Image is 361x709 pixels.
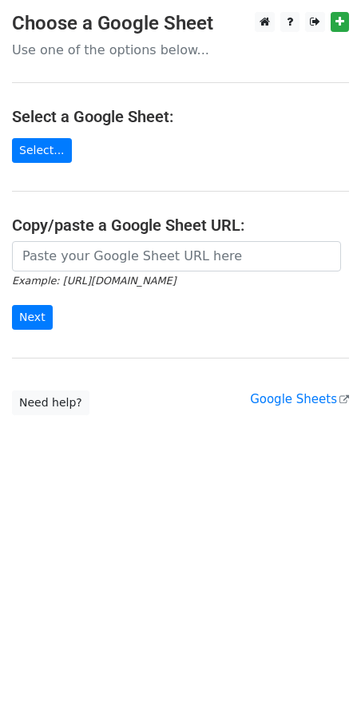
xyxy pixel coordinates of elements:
[12,107,349,126] h4: Select a Google Sheet:
[12,305,53,330] input: Next
[12,241,341,271] input: Paste your Google Sheet URL here
[12,390,89,415] a: Need help?
[250,392,349,406] a: Google Sheets
[12,12,349,35] h3: Choose a Google Sheet
[12,275,176,287] small: Example: [URL][DOMAIN_NAME]
[12,216,349,235] h4: Copy/paste a Google Sheet URL:
[12,42,349,58] p: Use one of the options below...
[12,138,72,163] a: Select...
